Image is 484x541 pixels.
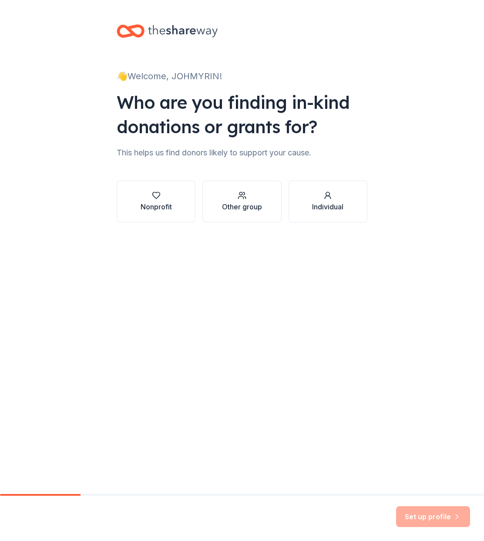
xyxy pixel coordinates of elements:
div: Other group [222,202,262,212]
button: Individual [289,181,367,222]
div: 👋 Welcome, JOHMYRIN! [117,69,367,83]
div: This helps us find donors likely to support your cause. [117,146,367,160]
div: Who are you finding in-kind donations or grants for? [117,90,367,139]
div: Nonprofit [141,202,172,212]
button: Other group [202,181,281,222]
button: Nonprofit [117,181,195,222]
div: Individual [312,202,343,212]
